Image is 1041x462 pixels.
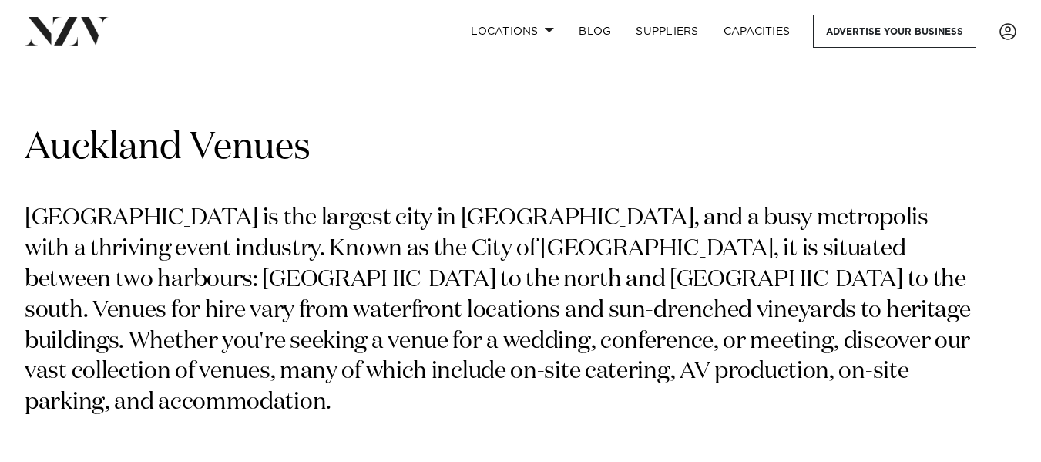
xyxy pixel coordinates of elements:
a: Locations [458,15,566,48]
a: SUPPLIERS [623,15,710,48]
a: BLOG [566,15,623,48]
p: [GEOGRAPHIC_DATA] is the largest city in [GEOGRAPHIC_DATA], and a busy metropolis with a thriving... [25,204,977,419]
h1: Auckland Venues [25,124,1016,173]
img: nzv-logo.png [25,17,109,45]
a: Advertise your business [813,15,976,48]
a: Capacities [711,15,803,48]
